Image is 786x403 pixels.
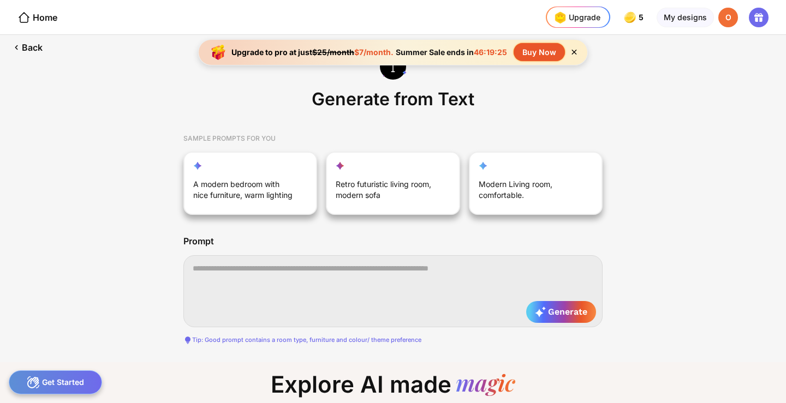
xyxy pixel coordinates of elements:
div: Generate from Text [307,86,479,117]
div: Upgrade [551,9,600,26]
span: Generate [535,306,587,317]
div: My designs [657,8,714,27]
span: $7/month. [354,47,394,57]
img: customization-star-icon.svg [479,161,487,170]
img: upgrade-nav-btn-icon.gif [551,9,569,26]
div: Modern Living room, comfortable. [479,179,581,205]
div: Tip: Good prompt contains a room type, furniture and colour/ theme preference [183,336,603,345]
img: upgrade-banner-new-year-icon.gif [207,41,229,63]
div: magic [456,371,515,398]
div: Prompt [183,237,214,246]
div: Upgrade to pro at just [231,47,394,57]
div: Buy Now [514,43,565,61]
div: SAMPLE PROMPTS FOR YOU [183,125,603,152]
div: Retro futuristic living room, modern sofa [336,179,438,205]
div: A modern bedroom with nice furniture, warm lighting [193,179,296,205]
img: fill-up-your-space-star-icon.svg [336,161,344,170]
div: Get Started [9,370,102,394]
span: $25/month [312,47,354,57]
img: reimagine-star-icon.svg [193,161,202,170]
div: Home [17,11,57,24]
span: 5 [639,13,646,22]
span: 46:19:25 [474,47,507,57]
div: O [718,8,738,27]
img: generate-from-text-icon.svg [380,53,407,80]
div: Summer Sale ends in [394,47,509,57]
